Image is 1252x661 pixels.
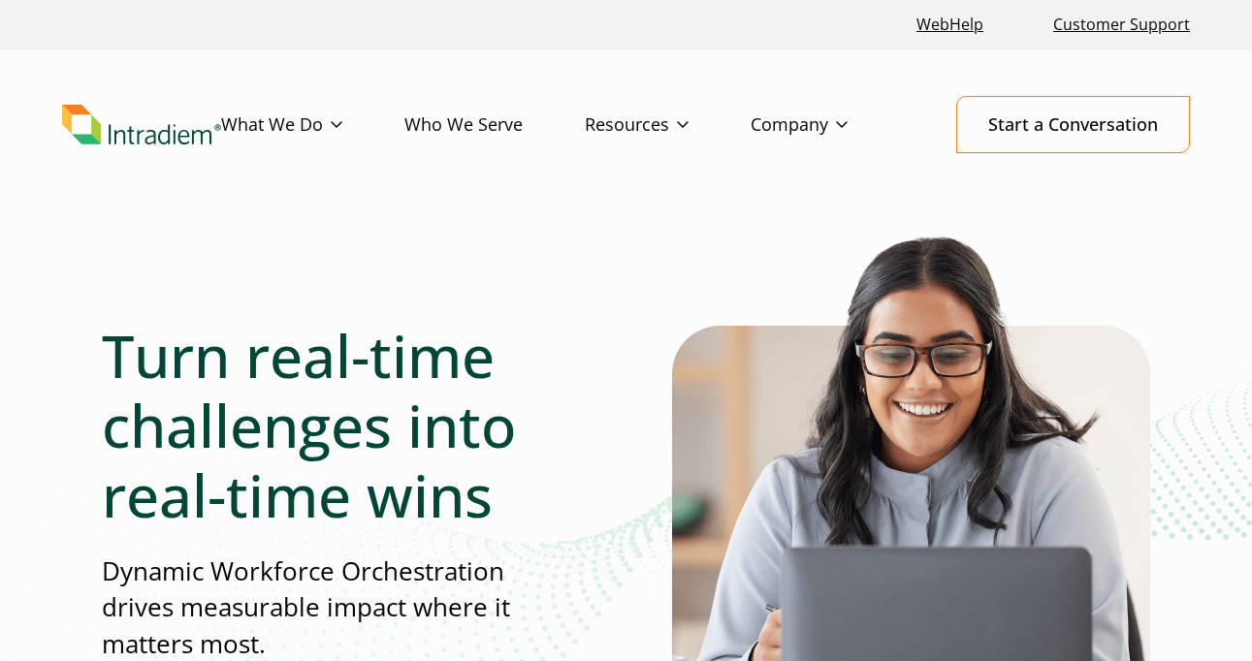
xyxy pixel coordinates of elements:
a: Start a Conversation [956,96,1190,153]
h1: Turn real-time challenges into real-time wins [102,321,553,530]
a: Link opens in a new window [909,4,991,46]
a: Resources [585,97,751,153]
a: Link to homepage of Intradiem [62,105,221,143]
a: What We Do [221,97,404,153]
a: Customer Support [1045,4,1198,46]
img: Intradiem [62,105,221,143]
a: Who We Serve [404,97,585,153]
a: Company [751,97,910,153]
